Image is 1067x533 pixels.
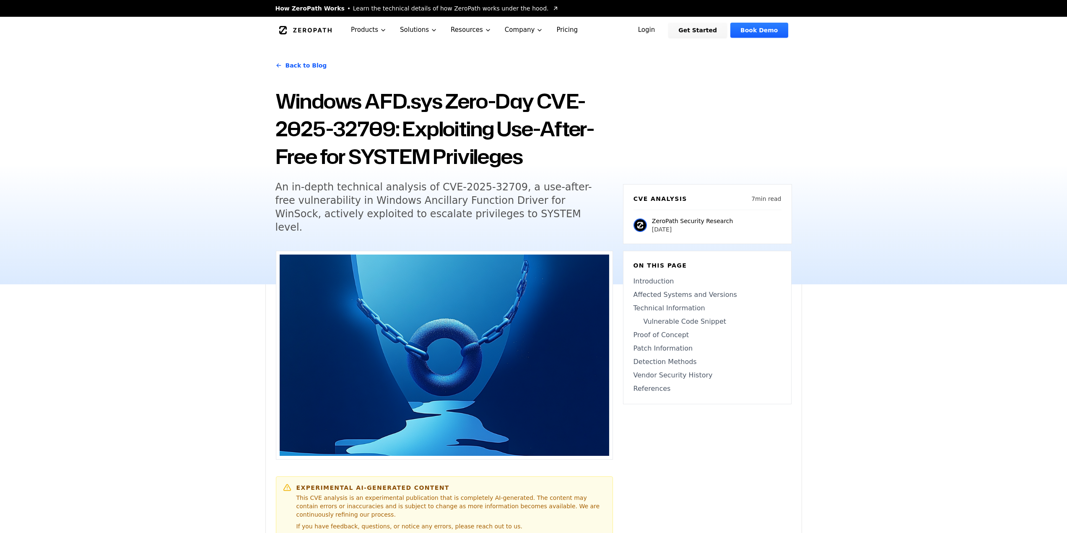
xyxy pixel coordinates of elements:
nav: Global [265,17,802,43]
a: Technical Information [633,303,781,313]
a: Login [628,23,665,38]
a: Get Started [668,23,727,38]
span: Learn the technical details of how ZeroPath works under the hood. [353,4,549,13]
p: 7 min read [751,195,781,203]
a: Back to Blog [275,54,327,77]
h5: An in-depth technical analysis of CVE-2025-32709, a use-after-free vulnerability in Windows Ancil... [275,180,597,234]
p: [DATE] [652,225,733,234]
a: Pricing [550,17,584,43]
h1: Windows AFD.sys Zero-Day CVE-2025-32709: Exploiting Use-After-Free for SYSTEM Privileges [275,87,613,170]
a: Vulnerable Code Snippet [633,317,781,327]
a: How ZeroPath WorksLearn the technical details of how ZeroPath works under the hood. [275,4,559,13]
a: Affected Systems and Versions [633,290,781,300]
button: Solutions [393,17,444,43]
a: Proof of Concept [633,330,781,340]
button: Products [344,17,393,43]
img: Windows AFD.sys Zero-Day CVE-2025-32709: Exploiting Use-After-Free for SYSTEM Privileges [280,255,609,456]
h6: CVE Analysis [633,195,687,203]
a: Patch Information [633,343,781,354]
h6: Experimental AI-Generated Content [296,484,606,492]
a: Detection Methods [633,357,781,367]
button: Resources [444,17,498,43]
h6: On this page [633,261,781,270]
p: If you have feedback, questions, or notice any errors, please reach out to us. [296,522,606,530]
a: Book Demo [730,23,788,38]
a: Introduction [633,276,781,286]
button: Company [498,17,550,43]
p: This CVE analysis is an experimental publication that is completely AI-generated. The content may... [296,494,606,519]
a: Vendor Security History [633,370,781,380]
a: References [633,384,781,394]
p: ZeroPath Security Research [652,217,733,225]
img: ZeroPath Security Research [633,218,647,232]
span: How ZeroPath Works [275,4,345,13]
